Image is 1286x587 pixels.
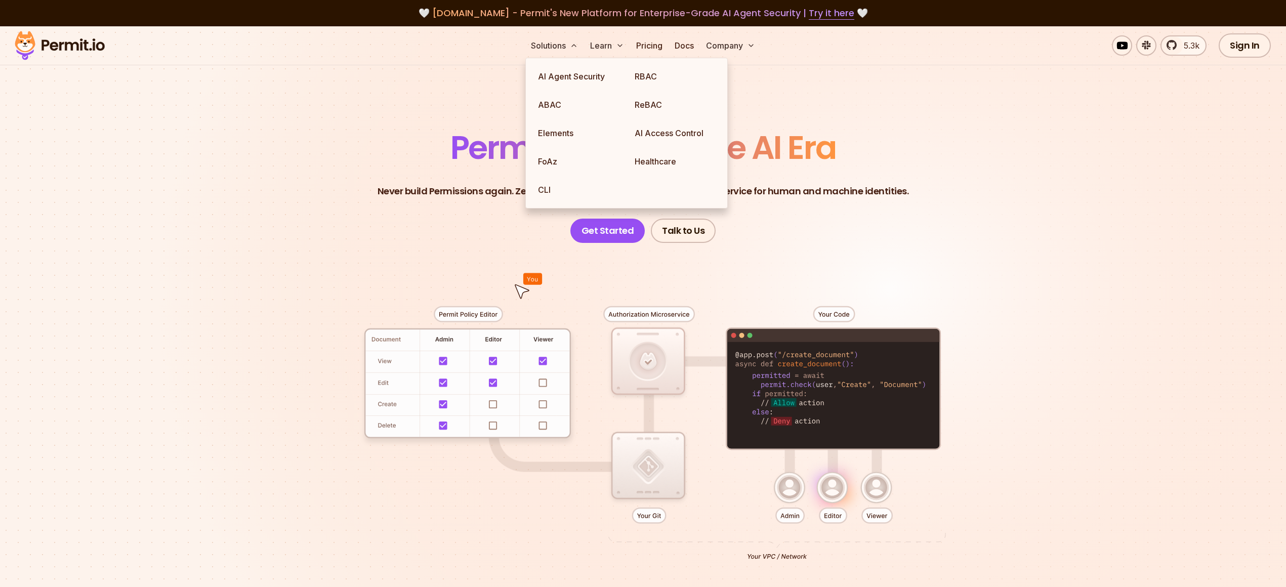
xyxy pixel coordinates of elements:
a: Try it here [809,7,854,20]
a: Elements [530,119,627,147]
span: [DOMAIN_NAME] - Permit's New Platform for Enterprise-Grade AI Agent Security | [432,7,854,19]
span: 5.3k [1178,39,1199,52]
a: Healthcare [627,147,723,176]
a: ABAC [530,91,627,119]
span: Permissions for The AI Era [450,125,836,170]
a: Talk to Us [651,219,716,243]
a: AI Agent Security [530,62,627,91]
a: RBAC [627,62,723,91]
a: AI Access Control [627,119,723,147]
a: FoAz [530,147,627,176]
a: ReBAC [627,91,723,119]
a: 5.3k [1160,35,1207,56]
img: Permit logo [10,28,109,63]
p: Never build Permissions again. Zero-latency fine-grained authorization as a service for human and... [378,184,909,198]
div: 🤍 🤍 [24,6,1262,20]
a: Docs [671,35,698,56]
a: Pricing [632,35,667,56]
button: Learn [586,35,628,56]
a: Sign In [1219,33,1271,58]
a: CLI [530,176,627,204]
button: Company [702,35,759,56]
a: Get Started [570,219,645,243]
button: Solutions [527,35,582,56]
